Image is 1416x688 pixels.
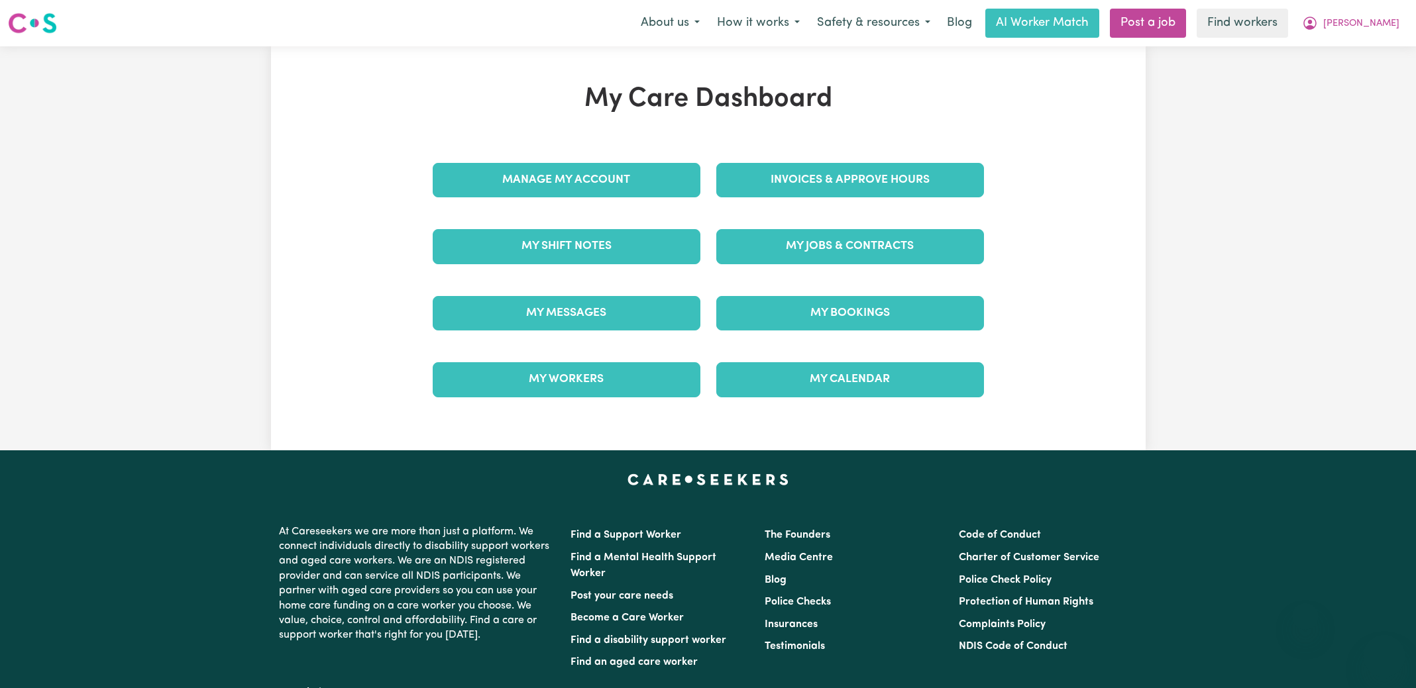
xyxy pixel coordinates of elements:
[571,591,673,601] a: Post your care needs
[808,9,939,37] button: Safety & resources
[716,296,984,330] a: My Bookings
[8,11,57,35] img: Careseekers logo
[1293,9,1408,37] button: My Account
[959,575,1052,585] a: Police Check Policy
[1323,17,1399,31] span: [PERSON_NAME]
[1110,9,1186,38] a: Post a job
[765,575,787,585] a: Blog
[433,296,700,330] a: My Messages
[765,641,825,652] a: Testimonials
[571,635,726,646] a: Find a disability support worker
[959,530,1041,540] a: Code of Conduct
[8,8,57,38] a: Careseekers logo
[985,9,1099,38] a: AI Worker Match
[1363,635,1405,677] iframe: Button to launch messaging window
[1292,603,1319,630] iframe: Close message
[708,9,808,37] button: How it works
[765,552,833,563] a: Media Centre
[716,229,984,264] a: My Jobs & Contracts
[959,641,1067,652] a: NDIS Code of Conduct
[765,597,831,607] a: Police Checks
[279,519,555,648] p: At Careseekers we are more than just a platform. We connect individuals directly to disability su...
[632,9,708,37] button: About us
[571,613,684,623] a: Become a Care Worker
[571,530,681,540] a: Find a Support Worker
[627,474,789,485] a: Careseekers home page
[571,657,698,667] a: Find an aged care worker
[765,619,818,630] a: Insurances
[959,552,1099,563] a: Charter of Customer Service
[433,229,700,264] a: My Shift Notes
[433,163,700,197] a: Manage My Account
[959,619,1046,630] a: Complaints Policy
[959,597,1093,607] a: Protection of Human Rights
[433,362,700,397] a: My Workers
[716,362,984,397] a: My Calendar
[716,163,984,197] a: Invoices & Approve Hours
[939,9,980,38] a: Blog
[571,552,716,579] a: Find a Mental Health Support Worker
[1197,9,1288,38] a: Find workers
[765,530,830,540] a: The Founders
[425,83,992,115] h1: My Care Dashboard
